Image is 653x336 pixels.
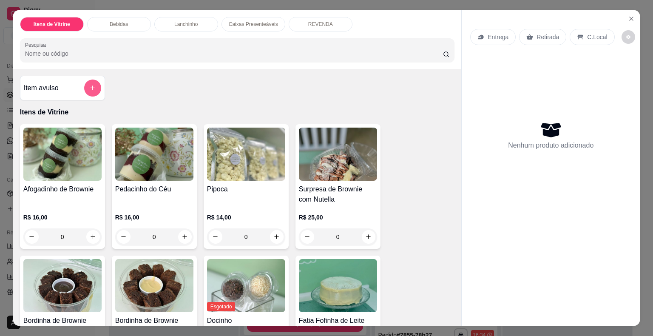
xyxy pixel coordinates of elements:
button: decrease-product-quantity [622,30,635,44]
p: R$ 25,00 [299,213,377,222]
p: Caixas Presenteáveis [229,21,278,28]
img: product-image [23,259,102,312]
p: REVENDA [308,21,333,28]
img: product-image [115,128,193,181]
button: add-separate-item [84,80,101,97]
button: decrease-product-quantity [117,230,131,244]
p: Entrega [488,33,508,41]
span: Esgotado [207,302,236,311]
button: increase-product-quantity [270,230,284,244]
p: R$ 14,00 [207,213,285,222]
img: product-image [207,128,285,181]
h4: Pipoca [207,184,285,194]
img: product-image [299,259,377,312]
p: Retirada [537,33,559,41]
input: Pesquisa [25,49,443,58]
p: Bebidas [110,21,128,28]
h4: Surpresa de Brownie com Nutella [299,184,377,205]
p: Nenhum produto adicionado [508,140,593,151]
p: Lanchinho [174,21,198,28]
label: Pesquisa [25,41,49,48]
p: Itens de Vitrine [20,107,455,117]
h4: Item avulso [24,83,59,93]
button: decrease-product-quantity [25,230,39,244]
img: product-image [23,128,102,181]
p: R$ 16,00 [23,213,102,222]
button: increase-product-quantity [86,230,100,244]
h4: Docinho [207,316,285,326]
img: product-image [207,259,285,312]
p: C.Local [587,33,607,41]
p: R$ 16,00 [115,213,193,222]
img: product-image [115,259,193,312]
h4: Afogadinho de Brownie [23,184,102,194]
button: decrease-product-quantity [209,230,222,244]
h4: Fatia Fofinha de Leite Ninho [299,316,377,336]
h4: Bordinha de Brownie Brigadeiro [23,316,102,336]
img: product-image [299,128,377,181]
h4: Pedacinho do Céu [115,184,193,194]
button: increase-product-quantity [178,230,192,244]
button: Close [625,12,638,26]
p: Itens de Vitrine [34,21,70,28]
h4: Bordinha de Brownie Ninho [115,316,193,336]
